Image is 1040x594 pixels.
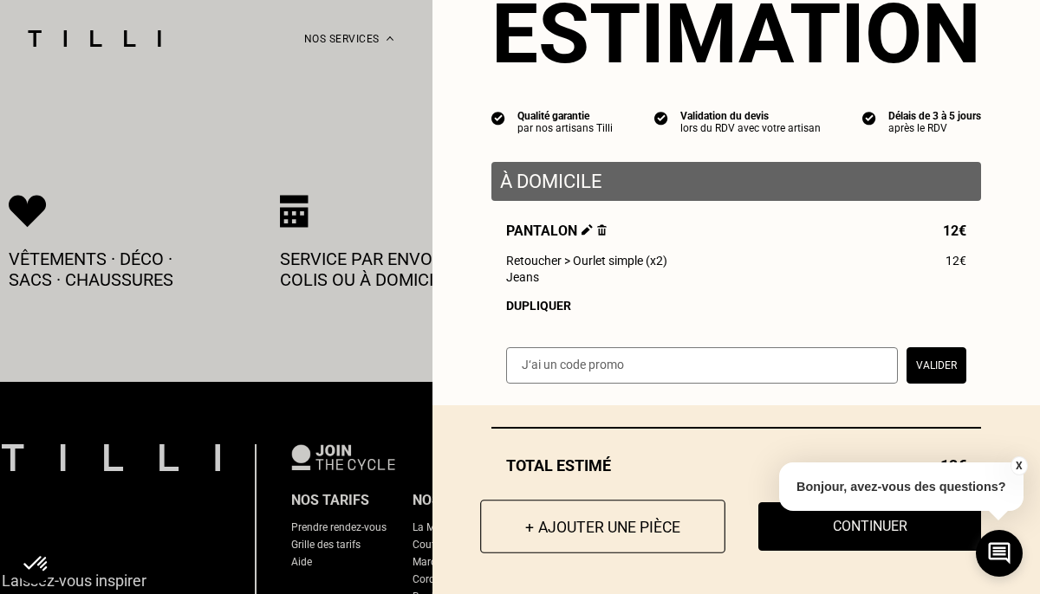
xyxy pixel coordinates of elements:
[506,254,667,268] span: Retoucher > Ourlet simple (x2)
[654,110,668,126] img: icon list info
[517,122,613,134] div: par nos artisans Tilli
[946,254,966,268] span: 12€
[680,110,821,122] div: Validation du devis
[500,171,972,192] p: À domicile
[582,224,593,236] img: Éditer
[597,224,607,236] img: Supprimer
[480,500,725,553] button: + Ajouter une pièce
[506,299,966,313] div: Dupliquer
[943,223,966,239] span: 12€
[779,462,1024,511] p: Bonjour, avez-vous des questions?
[506,223,607,239] span: Pantalon
[506,347,898,384] input: J‘ai un code promo
[907,347,966,384] button: Valider
[862,110,876,126] img: icon list info
[758,502,981,551] button: Continuer
[517,110,613,122] div: Qualité garantie
[680,122,821,134] div: lors du RDV avec votre artisan
[888,110,981,122] div: Délais de 3 à 5 jours
[888,122,981,134] div: après le RDV
[491,110,505,126] img: icon list info
[1010,456,1027,475] button: X
[491,456,981,475] div: Total estimé
[506,270,539,284] span: Jeans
